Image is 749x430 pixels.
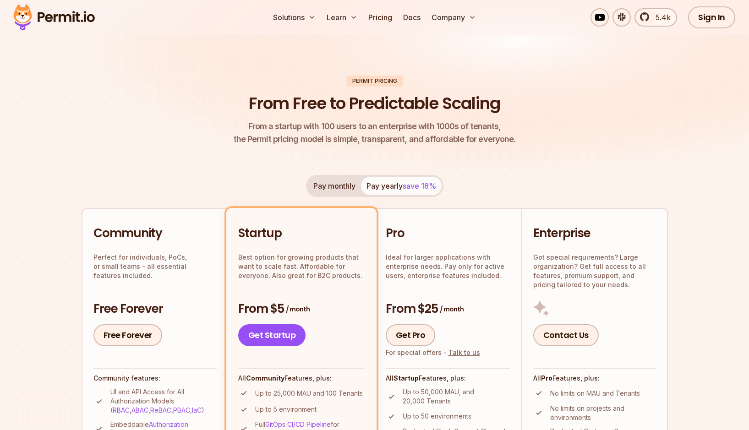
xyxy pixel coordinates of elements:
[533,225,656,242] h2: Enterprise
[238,225,365,242] h2: Startup
[255,405,317,414] p: Up to 5 environment
[265,420,331,428] a: GitOps CI/CD Pipeline
[386,301,510,317] h3: From $25
[386,348,480,357] div: For special offers -
[347,76,403,87] div: Permit Pricing
[286,305,310,314] span: / month
[131,406,148,414] a: ABAC
[238,253,365,280] p: Best option for growing products that want to scale fast. Affordable for everyone. Also great for...
[550,404,656,422] p: No limits on projects and environments
[255,389,363,398] p: Up to 25,000 MAU and 100 Tenants
[634,8,677,27] a: 5.4k
[150,406,171,414] a: ReBAC
[448,348,480,356] a: Talk to us
[269,8,319,27] button: Solutions
[234,120,516,146] p: the Permit pricing model is simple, transparent, and affordable for everyone.
[113,406,130,414] a: RBAC
[440,305,464,314] span: / month
[365,8,396,27] a: Pricing
[403,387,510,406] p: Up to 50,000 MAU, and 20,000 Tenants
[541,374,552,382] strong: Pro
[323,8,361,27] button: Learn
[386,253,510,280] p: Ideal for larger applications with enterprise needs. Pay only for active users, enterprise featur...
[93,374,217,383] h4: Community features:
[428,8,480,27] button: Company
[650,12,671,23] span: 5.4k
[246,374,284,382] strong: Community
[533,324,599,346] a: Contact Us
[688,6,735,28] a: Sign In
[399,8,424,27] a: Docs
[386,225,510,242] h2: Pro
[192,406,202,414] a: IaC
[173,406,190,414] a: PBAC
[533,374,656,383] h4: All Features, plus:
[394,374,419,382] strong: Startup
[386,374,510,383] h4: All Features, plus:
[249,92,500,115] h1: From Free to Predictable Scaling
[9,2,99,33] img: Permit logo
[234,120,516,133] span: From a startup with 100 users to an enterprise with 1000s of tenants,
[386,324,436,346] a: Get Pro
[308,177,361,195] button: Pay monthly
[110,387,217,415] p: UI and API Access for All Authorization Models ( , , , , )
[238,374,365,383] h4: All Features, plus:
[93,301,217,317] h3: Free Forever
[533,253,656,289] p: Got special requirements? Large organization? Get full access to all features, premium support, a...
[238,301,365,317] h3: From $5
[238,324,306,346] a: Get Startup
[93,225,217,242] h2: Community
[550,389,640,398] p: No limits on MAU and Tenants
[403,412,471,421] p: Up to 50 environments
[93,253,217,280] p: Perfect for individuals, PoCs, or small teams - all essential features included.
[93,324,162,346] a: Free Forever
